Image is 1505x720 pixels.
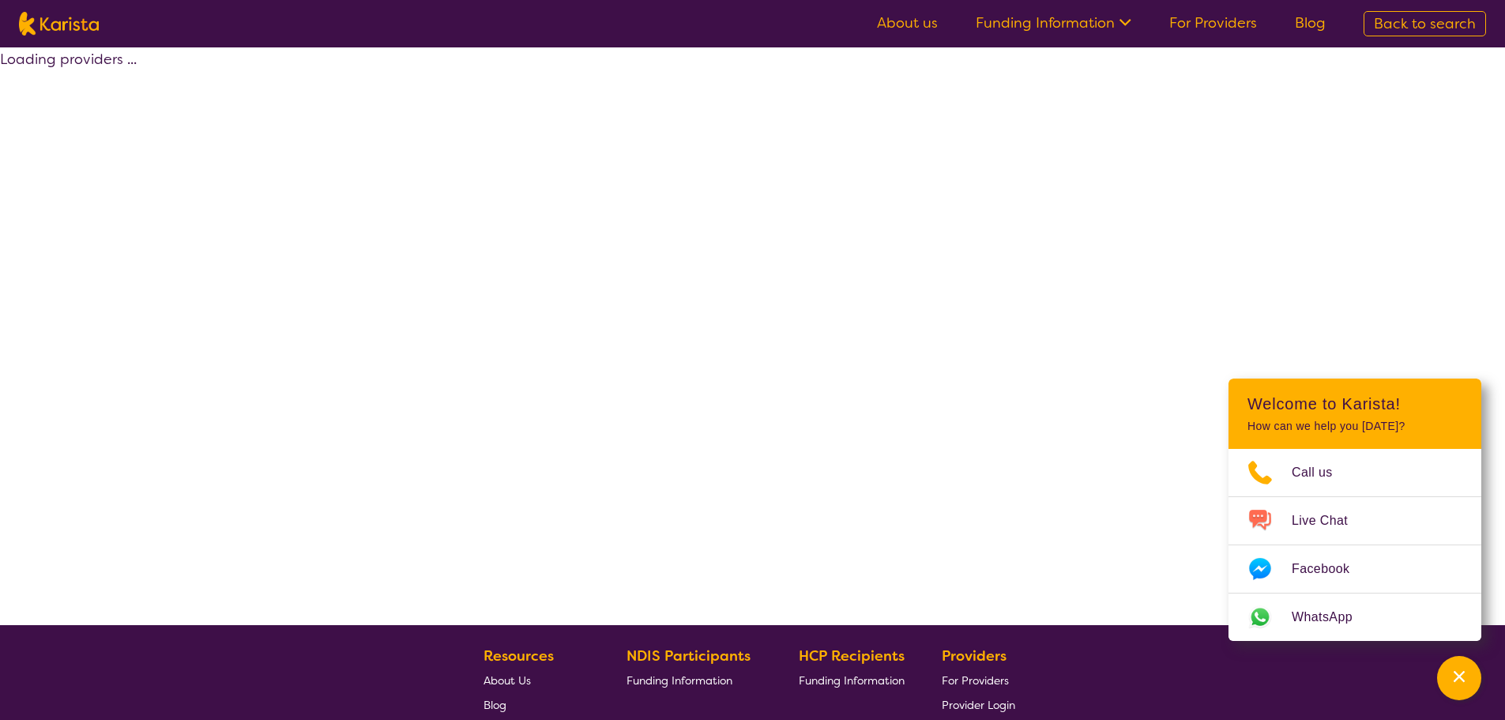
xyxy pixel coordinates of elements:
[942,698,1015,712] span: Provider Login
[483,646,554,665] b: Resources
[483,698,506,712] span: Blog
[942,692,1015,717] a: Provider Login
[942,668,1015,692] a: For Providers
[1228,379,1481,641] div: Channel Menu
[19,12,99,36] img: Karista logo
[483,692,589,717] a: Blog
[1169,13,1257,32] a: For Providers
[1374,14,1476,33] span: Back to search
[626,668,762,692] a: Funding Information
[942,646,1006,665] b: Providers
[799,668,905,692] a: Funding Information
[1292,509,1367,533] span: Live Chat
[1228,594,1481,641] a: Web link opens in a new tab.
[1292,605,1371,629] span: WhatsApp
[1292,461,1352,484] span: Call us
[1292,557,1368,581] span: Facebook
[1247,420,1462,433] p: How can we help you [DATE]?
[799,646,905,665] b: HCP Recipients
[483,673,531,688] span: About Us
[626,646,751,665] b: NDIS Participants
[483,668,589,692] a: About Us
[1437,656,1481,700] button: Channel Menu
[1295,13,1326,32] a: Blog
[799,673,905,688] span: Funding Information
[942,673,1009,688] span: For Providers
[877,13,938,32] a: About us
[1364,11,1486,36] a: Back to search
[976,13,1131,32] a: Funding Information
[1247,394,1462,413] h2: Welcome to Karista!
[1228,449,1481,641] ul: Choose channel
[626,673,732,688] span: Funding Information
